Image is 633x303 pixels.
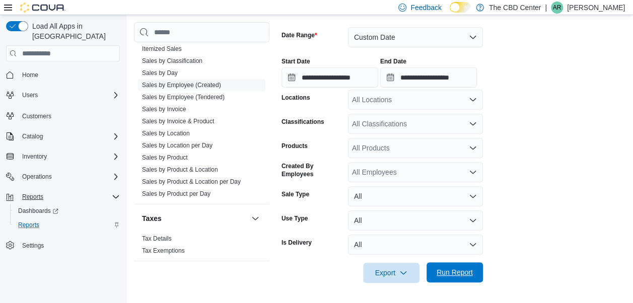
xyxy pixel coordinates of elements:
[553,2,561,14] span: AR
[410,3,441,13] span: Feedback
[282,142,308,150] label: Products
[142,45,182,52] a: Itemized Sales
[142,69,178,77] a: Sales by Day
[18,68,120,81] span: Home
[2,170,124,184] button: Operations
[22,112,51,120] span: Customers
[545,2,547,14] p: |
[28,21,120,41] span: Load All Apps in [GEOGRAPHIC_DATA]
[567,2,625,14] p: [PERSON_NAME]
[142,81,221,89] span: Sales by Employee (Created)
[14,219,43,231] a: Reports
[2,238,124,253] button: Settings
[18,130,47,142] button: Catalog
[282,239,312,247] label: Is Delivery
[18,240,48,252] a: Settings
[18,191,47,203] button: Reports
[469,144,477,152] button: Open list of options
[142,93,225,101] span: Sales by Employee (Tendered)
[22,71,38,79] span: Home
[142,190,210,198] span: Sales by Product per Day
[14,205,62,217] a: Dashboards
[18,89,120,101] span: Users
[142,105,186,113] span: Sales by Invoice
[6,63,120,279] nav: Complex example
[18,69,42,81] a: Home
[2,108,124,123] button: Customers
[282,162,344,178] label: Created By Employees
[142,213,162,223] h3: Taxes
[142,45,182,53] span: Itemized Sales
[22,153,47,161] span: Inventory
[142,94,225,101] a: Sales by Employee (Tendered)
[18,239,120,252] span: Settings
[142,154,188,162] span: Sales by Product
[142,235,172,242] a: Tax Details
[282,190,309,198] label: Sale Type
[348,235,483,255] button: All
[142,247,185,255] span: Tax Exemptions
[142,247,185,254] a: Tax Exemptions
[348,210,483,231] button: All
[22,91,38,99] span: Users
[142,178,241,186] span: Sales by Product & Location per Day
[348,27,483,47] button: Custom Date
[142,57,202,64] a: Sales by Classification
[282,214,308,222] label: Use Type
[551,2,563,14] div: Anna Royer
[14,205,120,217] span: Dashboards
[134,31,269,204] div: Sales
[142,154,188,161] a: Sales by Product
[18,150,51,163] button: Inventory
[22,242,44,250] span: Settings
[249,212,261,224] button: Taxes
[2,88,124,102] button: Users
[437,267,473,277] span: Run Report
[142,130,190,137] a: Sales by Location
[142,117,214,125] span: Sales by Invoice & Product
[282,118,324,126] label: Classifications
[22,132,43,140] span: Catalog
[369,263,413,283] span: Export
[282,67,378,88] input: Press the down key to open a popover containing a calendar.
[142,235,172,243] span: Tax Details
[22,173,52,181] span: Operations
[18,191,120,203] span: Reports
[18,110,55,122] a: Customers
[142,141,213,149] span: Sales by Location per Day
[2,67,124,82] button: Home
[282,94,310,102] label: Locations
[10,218,124,232] button: Reports
[2,149,124,164] button: Inventory
[142,57,202,65] span: Sales by Classification
[469,168,477,176] button: Open list of options
[282,57,310,65] label: Start Date
[18,207,58,215] span: Dashboards
[2,190,124,204] button: Reports
[18,171,120,183] span: Operations
[469,120,477,128] button: Open list of options
[142,166,218,174] span: Sales by Product & Location
[348,186,483,206] button: All
[142,178,241,185] a: Sales by Product & Location per Day
[134,233,269,261] div: Taxes
[469,96,477,104] button: Open list of options
[427,262,483,282] button: Run Report
[22,193,43,201] span: Reports
[10,204,124,218] a: Dashboards
[380,67,477,88] input: Press the down key to open a popover containing a calendar.
[14,219,120,231] span: Reports
[489,2,541,14] p: The CBD Center
[142,82,221,89] a: Sales by Employee (Created)
[142,118,214,125] a: Sales by Invoice & Product
[20,3,65,13] img: Cova
[2,129,124,143] button: Catalog
[142,213,247,223] button: Taxes
[142,190,210,197] a: Sales by Product per Day
[450,2,471,13] input: Dark Mode
[142,166,218,173] a: Sales by Product & Location
[142,142,213,149] a: Sales by Location per Day
[142,106,186,113] a: Sales by Invoice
